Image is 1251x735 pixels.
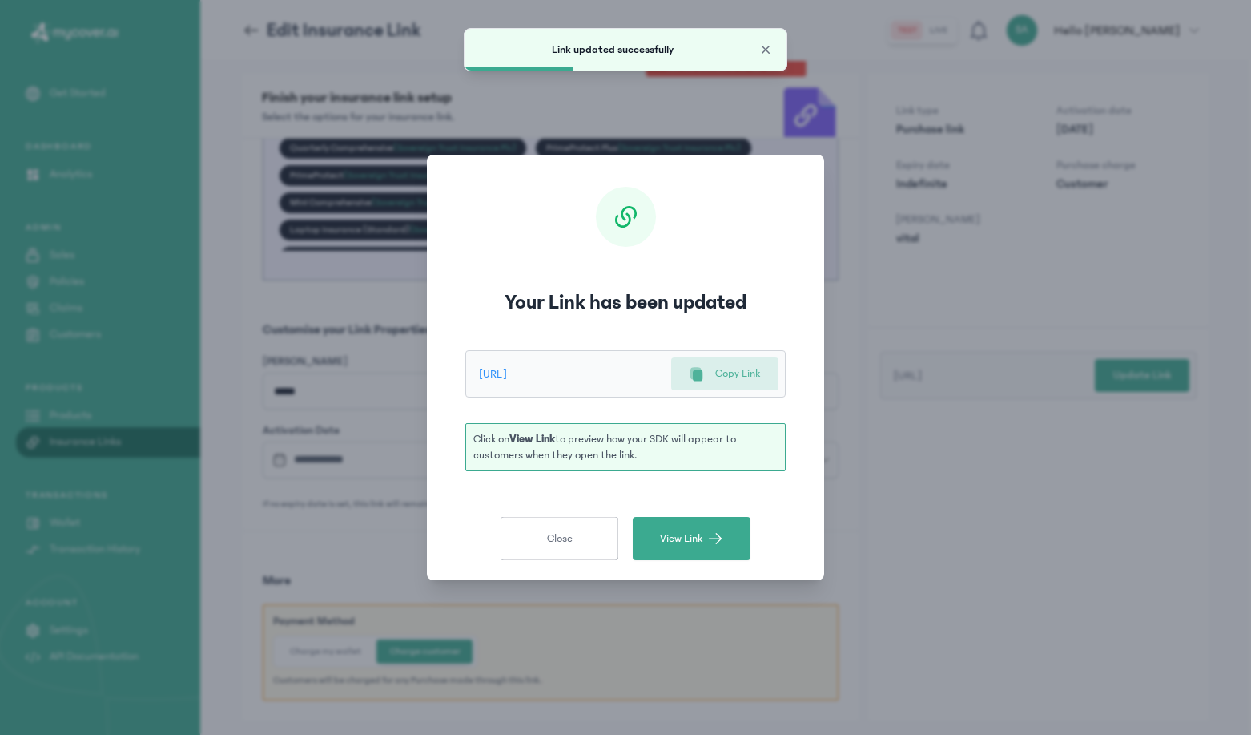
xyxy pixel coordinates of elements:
span: Link updated successfully [552,43,674,56]
h3: Your Link has been updated [505,287,746,318]
span: Close [547,531,573,547]
button: View Link [633,517,750,560]
p: [URL] [479,366,638,382]
button: Close [501,517,618,560]
p: Copy Link [715,365,760,382]
button: Close [758,42,774,58]
b: View Link [509,433,555,446]
span: View Link [660,531,702,547]
button: Copy Link [671,357,778,390]
p: Click on to preview how your SDK will appear to customers when they open the link. [473,431,778,463]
